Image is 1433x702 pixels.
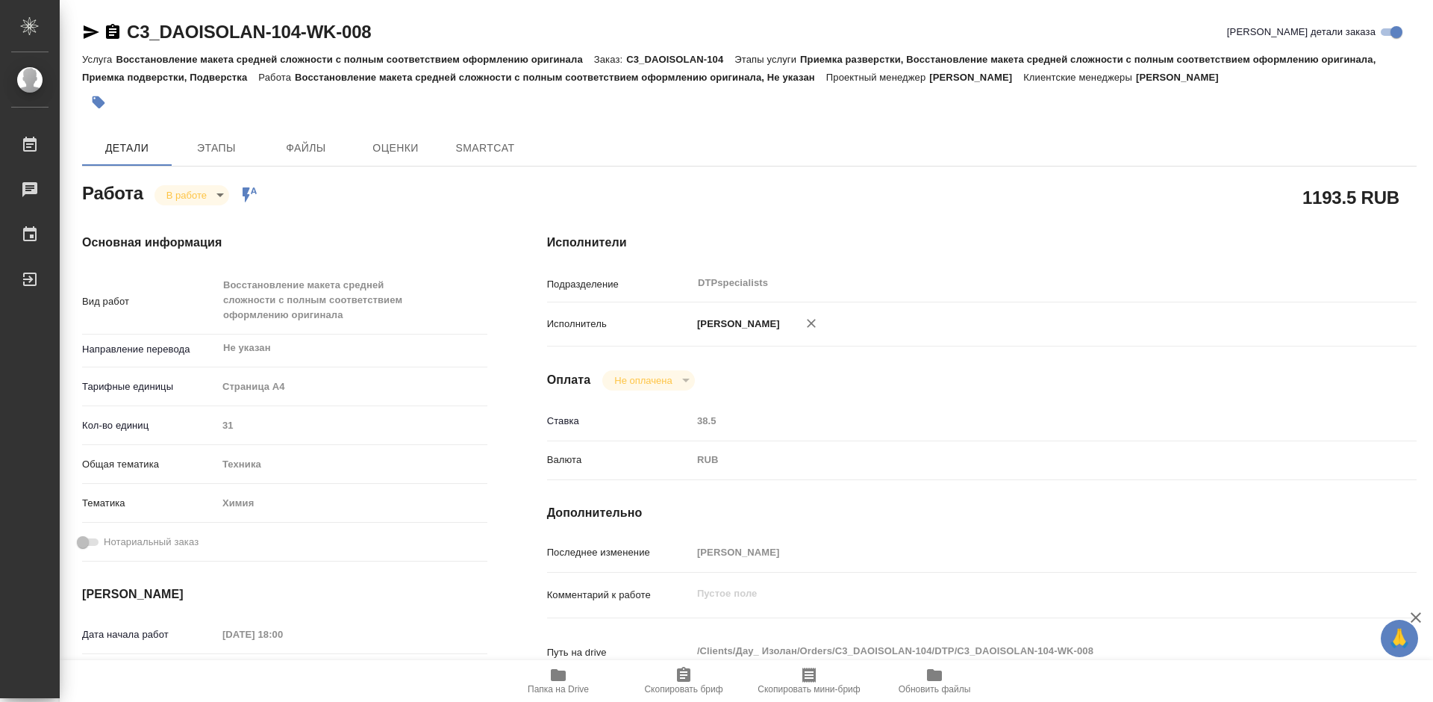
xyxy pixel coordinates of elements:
input: Пустое поле [217,414,487,436]
button: Не оплачена [610,374,676,387]
h2: 1193.5 RUB [1302,184,1399,210]
button: Скопировать ссылку [104,23,122,41]
p: Тарифные единицы [82,379,217,394]
input: Пустое поле [692,410,1344,432]
h4: Оплата [547,371,591,389]
a: C3_DAOISOLAN-104-WK-008 [127,22,371,42]
p: Восстановление макета средней сложности с полным соответствием оформлению оригинала, Не указан [295,72,826,83]
span: Обновить файлы [899,684,971,695]
button: Удалить исполнителя [795,307,828,340]
button: 🙏 [1381,620,1418,657]
p: [PERSON_NAME] [1136,72,1230,83]
div: В работе [602,370,694,391]
p: Проектный менеджер [826,72,929,83]
h4: [PERSON_NAME] [82,585,487,603]
p: Подразделение [547,277,692,292]
button: Скопировать мини-бриф [746,660,872,702]
p: Кол-во единиц [82,418,217,433]
p: Исполнитель [547,317,692,332]
p: Дата начала работ [82,627,217,642]
span: Скопировать мини-бриф [758,684,860,695]
h4: Основная информация [82,234,487,252]
span: [PERSON_NAME] детали заказа [1227,25,1376,40]
h4: Дополнительно [547,504,1417,522]
button: Обновить файлы [872,660,997,702]
span: Детали [91,139,163,158]
p: [PERSON_NAME] [692,317,780,332]
span: Файлы [270,139,342,158]
button: Скопировать ссылку для ЯМессенджера [82,23,100,41]
p: Комментарий к работе [547,588,692,603]
div: Химия [217,491,487,516]
h2: Работа [82,178,143,205]
button: Скопировать бриф [621,660,746,702]
p: Ставка [547,414,692,429]
div: Страница А4 [217,374,487,400]
p: Этапы услуги [734,54,800,65]
p: Заказ: [594,54,626,65]
p: Клиентские менеджеры [1023,72,1136,83]
div: Техника [217,452,487,477]
span: SmartCat [449,139,521,158]
span: Скопировать бриф [644,684,722,695]
p: Работа [258,72,295,83]
div: RUB [692,447,1344,473]
span: Оценки [360,139,431,158]
p: Валюта [547,453,692,468]
button: Папка на Drive [496,660,621,702]
p: Услуга [82,54,116,65]
p: Направление перевода [82,342,217,357]
p: Вид работ [82,294,217,309]
p: Путь на drive [547,645,692,660]
button: В работе [162,189,211,202]
p: Общая тематика [82,457,217,472]
span: Нотариальный заказ [104,535,199,550]
span: Папка на Drive [528,684,589,695]
div: В работе [154,185,229,205]
p: Тематика [82,496,217,511]
p: C3_DAOISOLAN-104 [626,54,734,65]
input: Пустое поле [217,624,348,645]
p: [PERSON_NAME] [929,72,1023,83]
h4: Исполнители [547,234,1417,252]
span: 🙏 [1387,623,1412,654]
button: Добавить тэг [82,86,115,119]
input: Пустое поле [692,541,1344,563]
p: Восстановление макета средней сложности с полным соответствием оформлению оригинала [116,54,593,65]
textarea: /Clients/Дау_ Изолан/Orders/C3_DAOISOLAN-104/DTP/C3_DAOISOLAN-104-WK-008 [692,639,1344,664]
p: Последнее изменение [547,545,692,560]
span: Этапы [181,139,252,158]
